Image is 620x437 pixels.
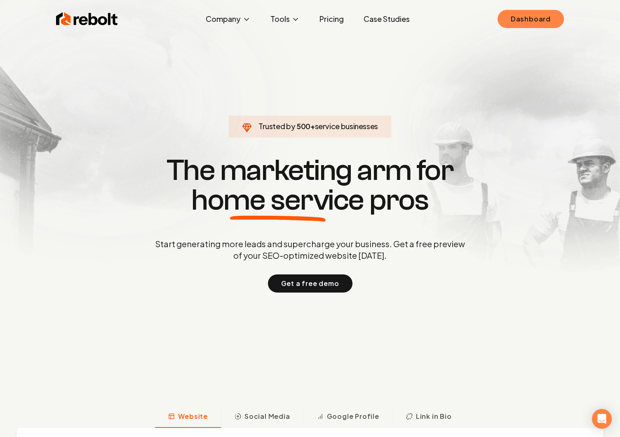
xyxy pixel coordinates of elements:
[153,238,467,261] p: Start generating more leads and supercharge your business. Get a free preview of your SEO-optimiz...
[199,11,257,27] button: Company
[303,406,392,428] button: Google Profile
[244,411,290,421] span: Social Media
[357,11,416,27] a: Case Studies
[268,274,352,293] button: Get a free demo
[191,185,364,215] span: home service
[313,11,350,27] a: Pricing
[327,411,379,421] span: Google Profile
[498,10,564,28] a: Dashboard
[392,406,465,428] button: Link in Bio
[264,11,306,27] button: Tools
[416,411,452,421] span: Link in Bio
[258,121,295,131] span: Trusted by
[310,121,315,131] span: +
[112,156,508,215] h1: The marketing arm for pros
[155,406,221,428] button: Website
[221,406,303,428] button: Social Media
[592,409,612,429] div: Open Intercom Messenger
[296,120,310,132] span: 500
[315,121,378,131] span: service businesses
[56,11,118,27] img: Rebolt Logo
[178,411,208,421] span: Website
